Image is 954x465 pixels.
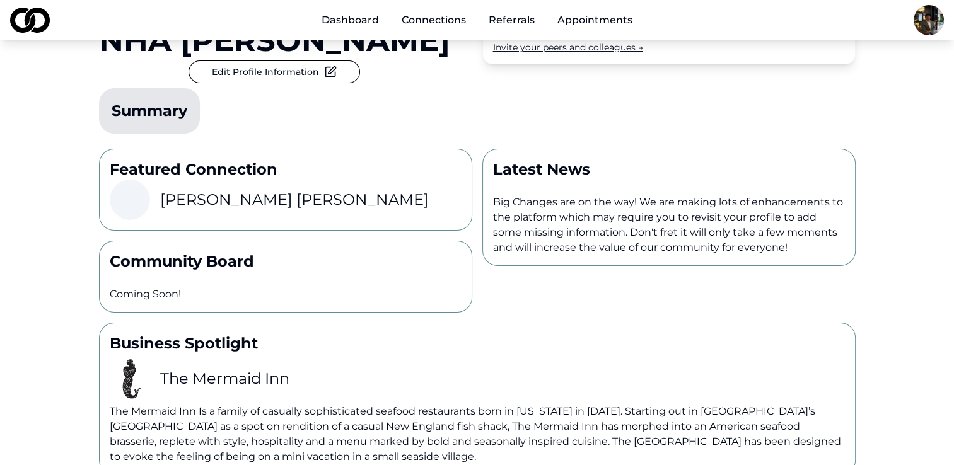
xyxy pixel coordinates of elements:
[914,5,944,35] img: 85bc04d4-0aba-43a0-a644-73003ec09c3a-Photo-profile_picture.jpg
[99,25,450,55] a: NHA [PERSON_NAME]
[392,8,476,33] a: Connections
[311,8,643,33] nav: Main
[10,8,50,33] img: logo
[110,287,462,302] p: Coming Soon!
[110,333,845,353] p: Business Spotlight
[110,159,462,180] p: Featured Connection
[189,60,360,83] button: Edit Profile Information
[160,369,289,389] h3: The Mermaid Inn
[311,8,389,33] a: Dashboard
[110,359,150,399] img: 2536d4df-93e4-455f-9ee8-7602d4669c22-images-images-profile_picture.png
[160,190,429,210] h3: [PERSON_NAME] [PERSON_NAME]
[493,195,845,255] p: Big Changes are on the way! We are making lots of enhancements to the platform which may require ...
[112,101,187,121] div: Summary
[110,251,462,272] p: Community Board
[479,8,545,33] a: Referrals
[493,41,845,54] div: Invite your peers and colleagues →
[110,404,845,464] p: The Mermaid Inn Is a family of casually sophisticated seafood restaurants born in [US_STATE] in [...
[493,159,845,180] p: Latest News
[547,8,643,33] a: Appointments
